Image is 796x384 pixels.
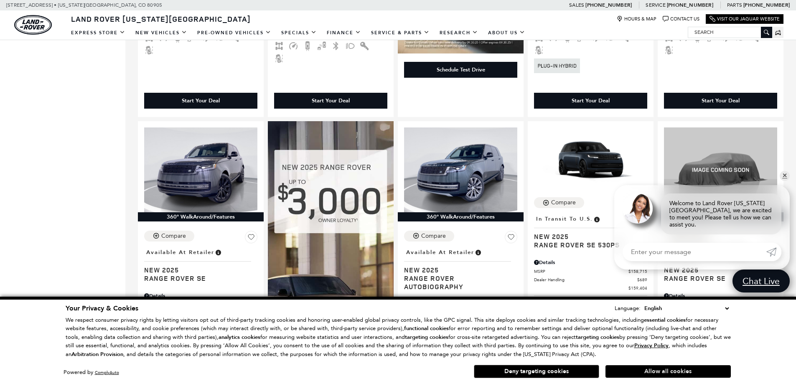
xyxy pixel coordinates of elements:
[536,214,593,224] span: In Transit to U.S.
[437,66,485,74] div: Schedule Test Drive
[14,15,52,35] img: Land Rover
[66,14,256,24] a: Land Rover [US_STATE][GEOGRAPHIC_DATA]
[288,42,298,48] span: Adaptive Cruise Control
[404,127,517,212] img: 2025 LAND ROVER Range Rover Autobiography
[345,42,355,48] span: Fog Lights
[727,2,742,8] span: Parts
[534,197,584,208] button: Compare Vehicle
[404,325,449,332] strong: functional cookies
[534,127,647,191] img: 2025 LAND ROVER Range Rover SE 530PS
[766,243,781,261] a: Submit
[642,304,731,313] select: Language Select
[144,231,194,242] button: Compare Vehicle
[534,58,580,73] img: Land Rover Hybrid Vehicle
[569,2,584,8] span: Sales
[274,55,284,61] span: Lane Warning
[664,292,777,300] div: Pricing Details - Range Rover SE
[667,2,713,8] a: [PHONE_NUMBER]
[664,247,777,282] a: Available at RetailerNew 2025Range Rover SE
[144,46,154,52] span: Lane Warning
[144,274,251,282] span: Range Rover SE
[14,15,52,35] a: land-rover
[274,93,387,109] div: Start Your Deal
[664,266,771,274] span: New 2025
[663,16,699,22] a: Contact Us
[317,42,327,48] span: Blind Spot Monitor
[144,266,251,274] span: New 2025
[664,93,777,109] div: Start Your Deal
[276,25,322,40] a: Specials
[130,25,192,40] a: New Vehicles
[534,259,647,266] div: Pricing Details - Range Rover SE 530PS
[182,97,220,104] div: Start Your Deal
[534,213,647,249] a: In Transit to U.S.New 2025Range Rover SE 530PS
[144,247,257,282] a: Available at RetailerNew 2025Range Rover SE
[585,2,632,8] a: [PHONE_NUMBER]
[274,42,284,48] span: AWD
[404,62,517,78] div: Schedule Test Drive
[615,305,641,311] div: Language:
[71,351,123,358] strong: Arbitration Provision
[138,212,264,221] div: 360° WalkAround/Features
[534,277,637,283] span: Dealer Handling
[551,199,576,206] div: Compare
[605,365,731,378] button: Allow all cookies
[245,231,257,247] button: Save Vehicle
[628,285,647,291] span: $159,404
[593,214,600,224] span: Vehicle has shipped from factory of origin. Estimated time of delivery to Retailer is on average ...
[366,25,435,40] a: Service & Parts
[331,42,341,48] span: Bluetooth
[95,370,119,375] a: ComplyAuto
[398,212,524,221] div: 360° WalkAround/Features
[421,232,446,240] div: Compare
[303,42,313,48] span: Backup Camera
[637,277,647,283] span: $689
[534,93,647,109] div: Start Your Deal
[534,268,628,275] span: MSRP
[404,247,517,291] a: Available at RetailerNew 2025Range Rover Autobiography
[534,241,641,249] span: Range Rover SE 530PS
[66,25,130,40] a: EXPRESS STORE
[404,266,511,274] span: New 2025
[702,97,740,104] div: Start Your Deal
[634,342,669,349] u: Privacy Policy
[435,25,483,40] a: Research
[474,248,482,257] span: Vehicle is in stock and ready for immediate delivery. Due to demand, availability is subject to c...
[405,333,448,341] strong: targeting cookies
[144,127,257,212] img: 2025 LAND ROVER Range Rover SE
[623,243,766,261] input: Enter your message
[359,42,369,48] span: Keyless Entry
[534,268,647,275] a: MSRP $158,715
[738,275,784,287] span: Chat Live
[534,277,647,283] a: Dealer Handling $689
[576,333,619,341] strong: targeting cookies
[144,93,257,109] div: Start Your Deal
[688,27,772,37] input: Search
[406,248,474,257] span: Available at Retailer
[64,370,119,375] div: Powered by
[312,97,350,104] div: Start Your Deal
[664,46,674,52] span: Lane Warning
[71,14,251,24] span: Land Rover [US_STATE][GEOGRAPHIC_DATA]
[322,25,366,40] a: Finance
[66,316,731,359] p: We respect consumer privacy rights by letting visitors opt out of third-party tracking cookies an...
[6,2,162,8] a: [STREET_ADDRESS] • [US_STATE][GEOGRAPHIC_DATA], CO 80905
[534,285,647,291] a: $159,404
[743,2,790,8] a: [PHONE_NUMBER]
[617,16,656,22] a: Hours & Map
[572,97,610,104] div: Start Your Deal
[644,316,686,324] strong: essential cookies
[505,231,517,247] button: Save Vehicle
[534,46,544,52] span: Lane Warning
[664,127,777,212] img: 2025 LAND ROVER Range Rover SE
[66,25,530,40] nav: Main Navigation
[214,248,222,257] span: Vehicle is in stock and ready for immediate delivery. Due to demand, availability is subject to c...
[534,232,641,241] span: New 2025
[219,333,260,341] strong: analytics cookies
[404,231,454,242] button: Compare Vehicle
[483,25,530,40] a: About Us
[710,16,780,22] a: Visit Our Jaguar Website
[144,292,257,300] div: Pricing Details - Range Rover SE
[623,193,653,224] img: Agent profile photo
[664,274,771,282] span: Range Rover SE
